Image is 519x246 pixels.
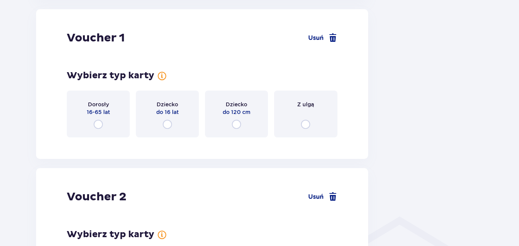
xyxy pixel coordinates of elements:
span: do 120 cm [223,108,250,116]
span: Usuń [308,34,324,42]
p: Wybierz typ karty [67,70,154,81]
span: Z ulgą [297,101,314,108]
p: Voucher 1 [67,31,125,45]
p: Wybierz typ karty [67,229,154,240]
a: Usuń [308,33,337,43]
span: Dziecko [157,101,178,108]
a: Usuń [308,192,337,201]
span: do 16 lat [156,108,179,116]
p: Voucher 2 [67,190,126,204]
span: Dorosły [88,101,109,108]
span: 16-65 lat [87,108,110,116]
span: Dziecko [226,101,247,108]
span: Usuń [308,193,324,201]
